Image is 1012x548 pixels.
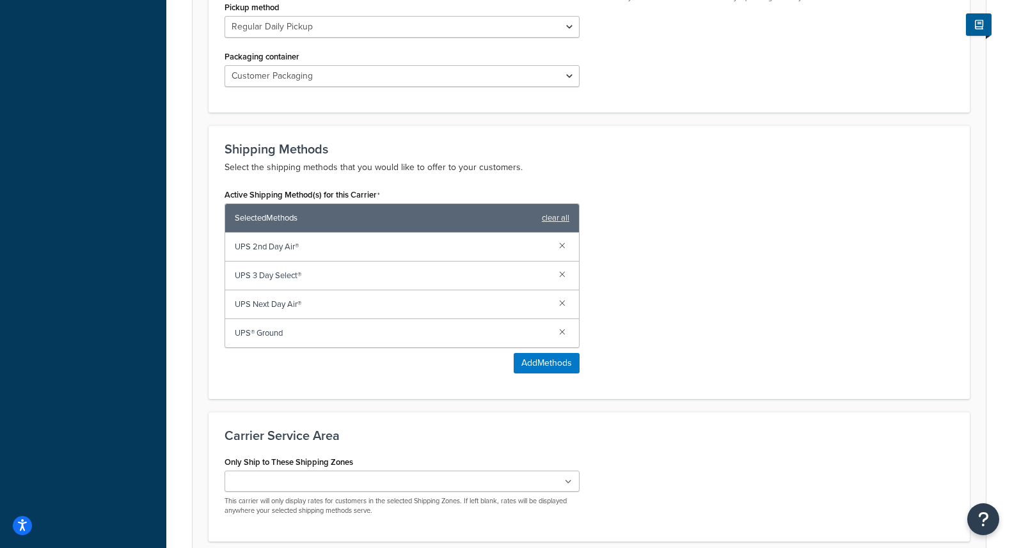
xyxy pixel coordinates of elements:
[966,13,992,36] button: Show Help Docs
[225,457,353,467] label: Only Ship to These Shipping Zones
[225,160,954,175] p: Select the shipping methods that you would like to offer to your customers.
[225,142,954,156] h3: Shipping Methods
[225,190,380,200] label: Active Shipping Method(s) for this Carrier
[235,295,549,313] span: UPS Next Day Air®
[235,267,549,285] span: UPS 3 Day Select®
[225,52,299,61] label: Packaging container
[967,503,999,535] button: Open Resource Center
[235,324,549,342] span: UPS® Ground
[514,353,580,373] button: AddMethods
[225,428,954,442] h3: Carrier Service Area
[225,3,280,12] label: Pickup method
[235,238,549,256] span: UPS 2nd Day Air®
[225,496,580,516] p: This carrier will only display rates for customers in the selected Shipping Zones. If left blank,...
[542,209,569,227] a: clear all
[235,209,535,227] span: Selected Methods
